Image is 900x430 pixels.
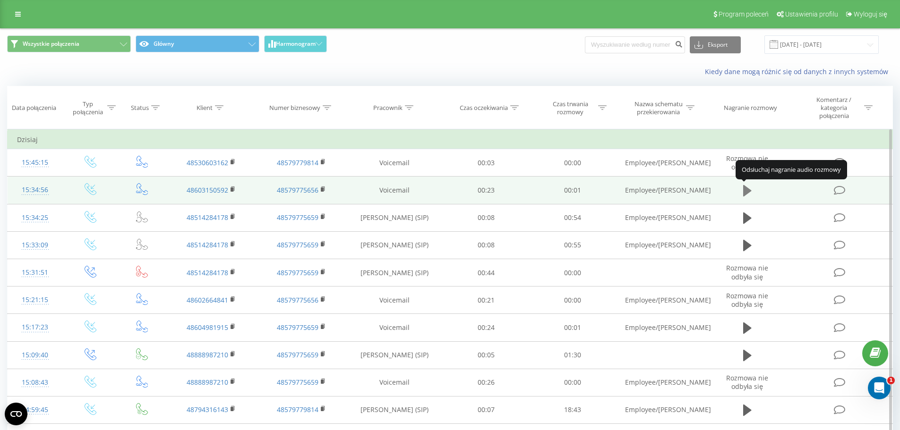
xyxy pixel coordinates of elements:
div: 15:21:15 [17,291,53,309]
td: 18:43 [530,396,616,423]
td: [PERSON_NAME] (SIP) [346,231,443,259]
td: Dzisiaj [8,130,893,149]
td: 00:07 [443,396,530,423]
iframe: Intercom live chat [868,377,891,399]
td: 00:03 [443,149,530,177]
div: 15:31:51 [17,263,53,282]
td: Employee/[PERSON_NAME] [616,149,705,177]
span: Program poleceń [719,10,769,18]
div: Nagranie rozmowy [724,104,777,112]
span: Rozmowa nie odbyła się [726,154,768,171]
td: 01:30 [530,341,616,369]
button: Wszystkie połączenia [7,35,131,52]
td: 00:21 [443,287,530,314]
td: Employee/[PERSON_NAME] [616,369,705,396]
span: Wyloguj się [854,10,887,18]
button: Open CMP widget [5,403,27,425]
div: Nazwa schematu przekierowania [633,100,684,116]
a: 48514284178 [187,240,228,249]
span: Ustawienia profilu [785,10,838,18]
td: 00:01 [530,177,616,204]
td: Voicemail [346,287,443,314]
td: [PERSON_NAME] (SIP) [346,396,443,423]
td: Voicemail [346,314,443,341]
a: 48579779814 [277,405,318,414]
td: Employee/[PERSON_NAME] [616,396,705,423]
div: Komentarz / kategoria połączenia [806,96,862,120]
td: 00:44 [443,259,530,287]
button: Eksport [690,36,741,53]
a: 48604981915 [187,323,228,332]
a: 48603150592 [187,185,228,194]
span: Rozmowa nie odbyła się [726,263,768,281]
td: Employee/[PERSON_NAME] [616,204,705,231]
td: 00:55 [530,231,616,259]
a: 48514284178 [187,213,228,222]
td: Voicemail [346,149,443,177]
td: [PERSON_NAME] (SIP) [346,341,443,369]
a: 48579775656 [277,295,318,304]
td: 00:24 [443,314,530,341]
a: 48579775659 [277,213,318,222]
a: 48602664841 [187,295,228,304]
a: 48888987210 [187,378,228,387]
a: 48579775659 [277,378,318,387]
a: 48514284178 [187,268,228,277]
td: [PERSON_NAME] (SIP) [346,259,443,287]
span: Harmonogram [276,41,316,47]
td: Voicemail [346,177,443,204]
td: 00:08 [443,204,530,231]
div: Czas trwania rozmowy [545,100,596,116]
td: 00:00 [530,149,616,177]
a: 48888987210 [187,350,228,359]
div: 15:08:43 [17,373,53,392]
a: 48579775659 [277,240,318,249]
span: Wszystkie połączenia [23,40,79,48]
div: Data połączenia [12,104,56,112]
div: Czas oczekiwania [460,104,508,112]
a: 48579775659 [277,323,318,332]
td: Employee/[PERSON_NAME] [616,231,705,259]
td: 00:54 [530,204,616,231]
td: Employee/[PERSON_NAME] [616,314,705,341]
div: Pracownik [373,104,403,112]
div: Klient [197,104,213,112]
span: Rozmowa nie odbyła się [726,291,768,309]
button: Główny [136,35,259,52]
div: 15:33:09 [17,236,53,254]
div: Numer biznesowy [269,104,320,112]
a: 48794316143 [187,405,228,414]
td: 00:05 [443,341,530,369]
div: 15:45:15 [17,153,53,172]
div: 15:34:25 [17,209,53,227]
td: Employee/[PERSON_NAME] [616,287,705,314]
a: 48579775659 [277,268,318,277]
a: 48530603162 [187,158,228,167]
td: 00:01 [530,314,616,341]
div: Typ połączenia [71,100,104,116]
td: 00:23 [443,177,530,204]
td: Employee/[PERSON_NAME] [616,177,705,204]
a: Kiedy dane mogą różnić się od danych z innych systemów [705,67,893,76]
div: Odsłuchaj nagranie audio rozmowy [736,160,847,179]
td: Voicemail [346,369,443,396]
div: 14:59:45 [17,401,53,419]
a: 48579775656 [277,185,318,194]
td: 00:08 [443,231,530,259]
span: Rozmowa nie odbyła się [726,373,768,391]
div: 15:17:23 [17,318,53,337]
td: 00:00 [530,259,616,287]
td: 00:00 [530,369,616,396]
td: 00:26 [443,369,530,396]
div: 15:34:56 [17,181,53,199]
td: 00:00 [530,287,616,314]
span: 1 [887,377,895,384]
td: [PERSON_NAME] (SIP) [346,204,443,231]
a: 48579775659 [277,350,318,359]
div: Status [131,104,149,112]
a: 48579779814 [277,158,318,167]
div: 15:09:40 [17,346,53,364]
button: Harmonogram [264,35,327,52]
input: Wyszukiwanie według numeru [585,36,685,53]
